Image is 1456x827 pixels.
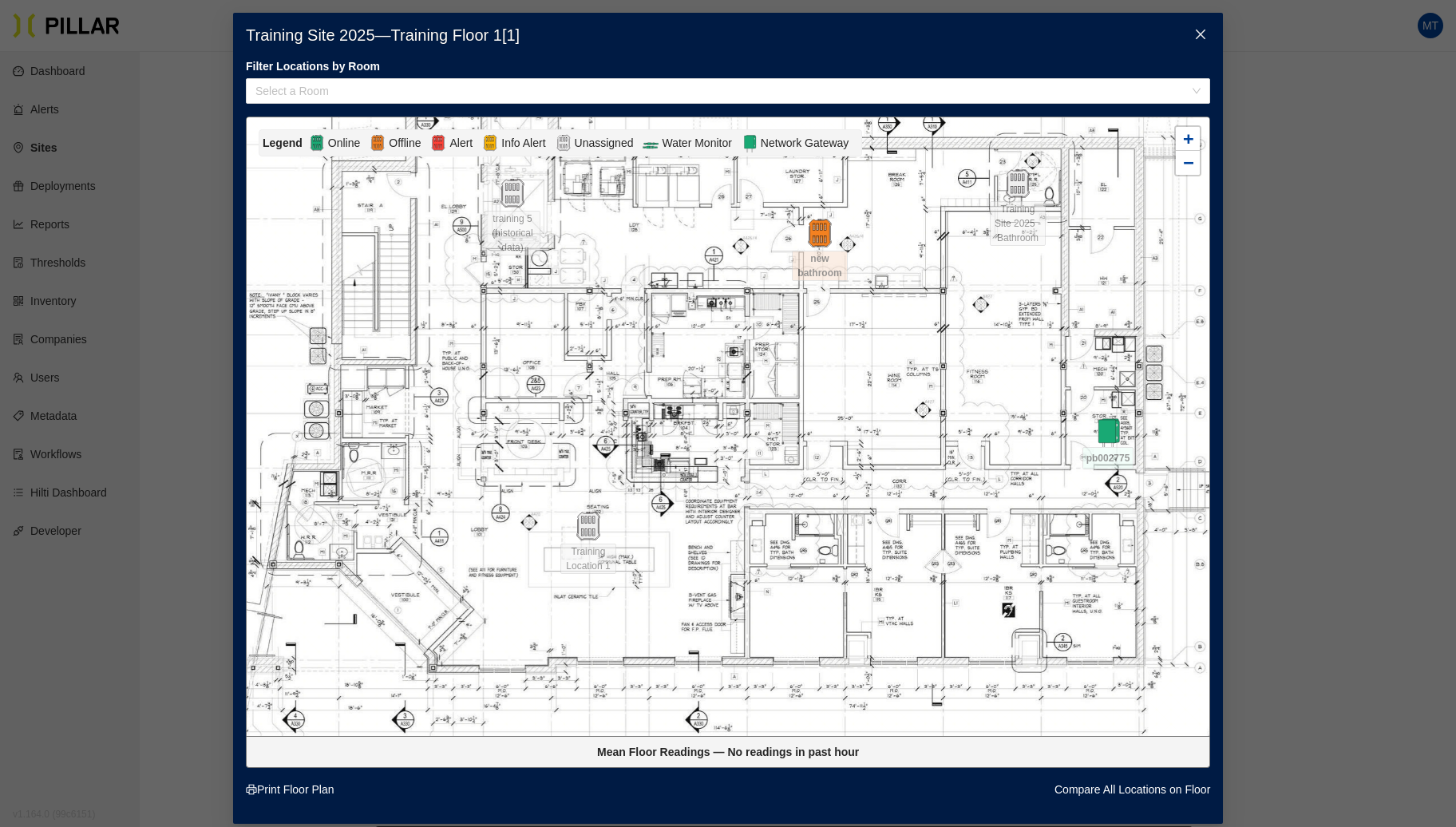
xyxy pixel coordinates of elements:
[1082,447,1134,469] span: pb002775
[485,211,540,255] span: training 5 (historical data)
[792,219,848,247] div: new bathroom
[1176,127,1200,151] a: Zoom in
[805,219,834,247] img: pod-offline.df94d192.svg
[498,134,548,152] span: Info Alert
[446,134,476,152] span: Alert
[1183,129,1193,148] span: +
[659,134,734,152] span: Water Monitor
[1194,28,1207,41] span: close
[309,133,325,152] img: Online
[246,58,1210,75] label: Filter Locations by Room
[574,512,603,540] img: pod-unassigned.895f376b.svg
[485,179,540,208] div: training 5 (historical data)
[498,179,527,208] img: pod-unassigned.895f376b.svg
[386,134,424,152] span: Offline
[742,133,758,152] img: Network Gateway
[560,512,616,540] div: Training Location 1
[990,201,1046,246] span: Training Site 2025 - Bathroom
[246,784,257,795] span: printer
[1054,781,1210,798] a: Compare All Locations on Floor
[325,134,363,152] span: Online
[555,133,571,152] img: Unassigned
[246,781,334,798] a: printerPrint Floor Plan
[1094,418,1122,447] img: gateway-online.42bf373e.svg
[1003,169,1032,198] img: pod-unassigned.895f376b.svg
[370,133,386,152] img: Offline
[758,134,852,152] span: Network Gateway
[1178,13,1223,57] button: Close
[560,544,616,574] span: Training Location 1
[990,169,1046,198] div: Training Site 2025 - Bathroom
[643,133,659,152] img: Flow-Monitor
[571,134,636,152] span: Unassigned
[1080,418,1136,428] div: pb002775
[1183,152,1193,172] span: −
[430,133,446,152] img: Alert
[246,26,1210,46] h3: Training Site 2025 — Training Floor 1 [ 1 ]
[482,133,498,152] img: Alert
[792,251,848,281] span: new bathroom
[253,743,1203,761] div: Mean Floor Readings — No readings in past hour
[1176,151,1200,175] a: Zoom out
[263,134,309,152] div: Legend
